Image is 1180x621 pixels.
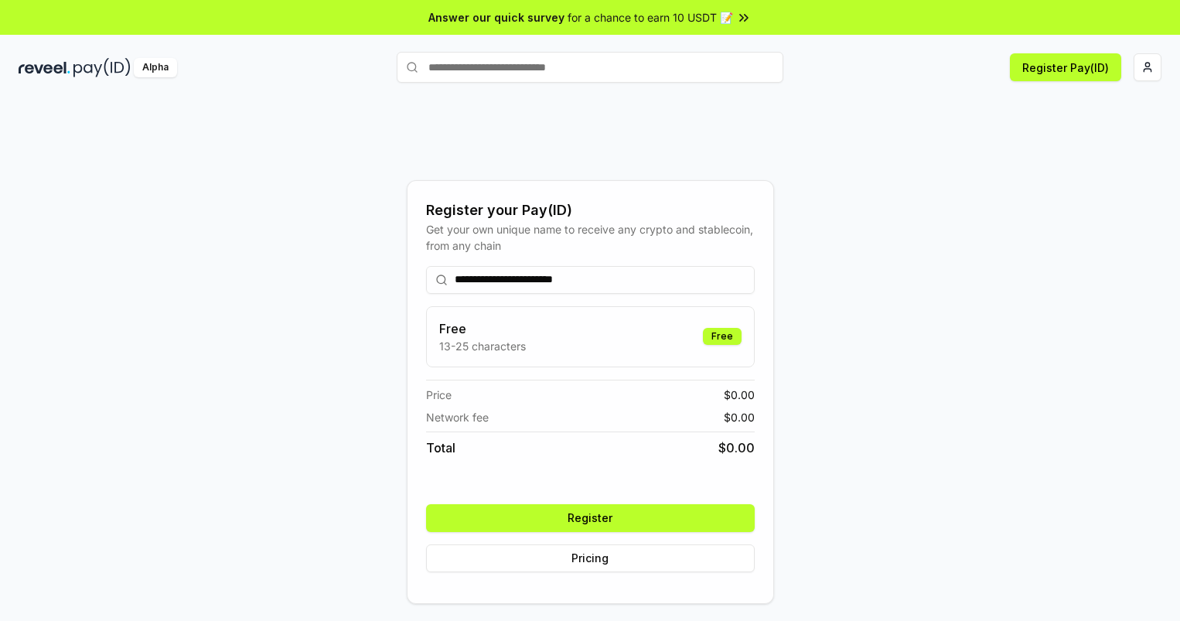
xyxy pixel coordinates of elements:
[426,387,452,403] span: Price
[703,328,742,345] div: Free
[724,387,755,403] span: $ 0.00
[439,338,526,354] p: 13-25 characters
[426,438,455,457] span: Total
[426,200,755,221] div: Register your Pay(ID)
[426,221,755,254] div: Get your own unique name to receive any crypto and stablecoin, from any chain
[1010,53,1121,81] button: Register Pay(ID)
[426,409,489,425] span: Network fee
[426,504,755,532] button: Register
[568,9,733,26] span: for a chance to earn 10 USDT 📝
[724,409,755,425] span: $ 0.00
[718,438,755,457] span: $ 0.00
[73,58,131,77] img: pay_id
[19,58,70,77] img: reveel_dark
[439,319,526,338] h3: Free
[428,9,564,26] span: Answer our quick survey
[134,58,177,77] div: Alpha
[426,544,755,572] button: Pricing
